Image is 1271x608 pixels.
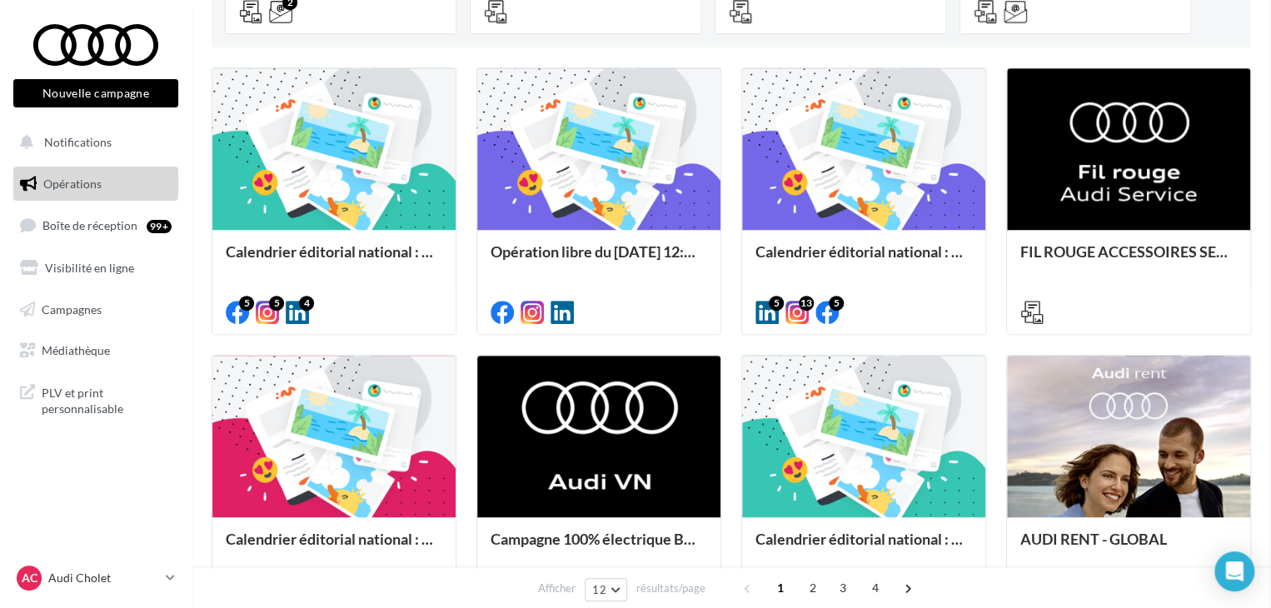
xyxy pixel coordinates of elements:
[147,220,172,233] div: 99+
[585,578,627,601] button: 12
[800,575,826,601] span: 2
[10,292,182,327] a: Campagnes
[1020,243,1237,277] div: FIL ROUGE ACCESSOIRES SEPTEMBRE - AUDI SERVICE
[10,207,182,243] a: Boîte de réception99+
[769,296,784,311] div: 5
[226,243,442,277] div: Calendrier éditorial national : du 02.09 au 03.09
[491,243,707,277] div: Opération libre du [DATE] 12:06
[491,531,707,564] div: Campagne 100% électrique BEV Septembre
[22,570,37,586] span: AC
[862,575,889,601] span: 4
[269,296,284,311] div: 5
[42,302,102,316] span: Campagnes
[1020,531,1237,564] div: AUDI RENT - GLOBAL
[10,167,182,202] a: Opérations
[830,575,856,601] span: 3
[538,581,576,596] span: Afficher
[42,218,137,232] span: Boîte de réception
[13,79,178,107] button: Nouvelle campagne
[239,296,254,311] div: 5
[43,177,102,191] span: Opérations
[45,261,134,275] span: Visibilité en ligne
[226,531,442,564] div: Calendrier éditorial national : semaines du 04.08 au 25.08
[10,251,182,286] a: Visibilité en ligne
[592,583,606,596] span: 12
[755,243,972,277] div: Calendrier éditorial national : semaine du 25.08 au 31.08
[10,125,175,160] button: Notifications
[42,343,110,357] span: Médiathèque
[299,296,314,311] div: 4
[1214,551,1254,591] div: Open Intercom Messenger
[10,333,182,368] a: Médiathèque
[755,531,972,564] div: Calendrier éditorial national : semaine du 28.07 au 03.08
[10,375,182,424] a: PLV et print personnalisable
[13,562,178,594] a: AC Audi Cholet
[42,381,172,417] span: PLV et print personnalisable
[44,135,112,149] span: Notifications
[636,581,705,596] span: résultats/page
[799,296,814,311] div: 13
[48,570,159,586] p: Audi Cholet
[829,296,844,311] div: 5
[767,575,794,601] span: 1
